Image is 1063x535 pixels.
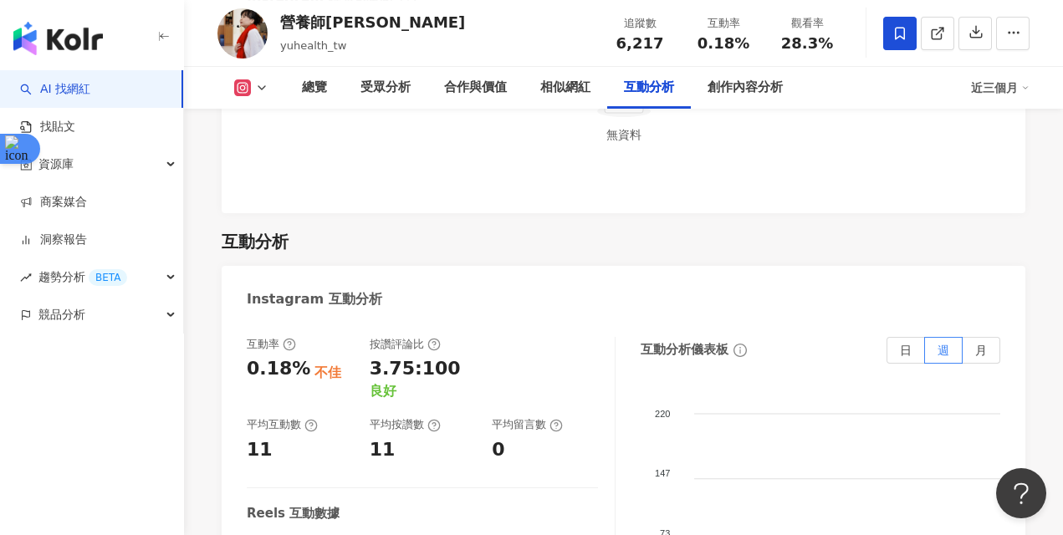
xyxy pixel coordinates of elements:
[370,382,396,400] div: 良好
[247,417,318,432] div: 平均互動數
[20,81,90,98] a: searchAI 找網紅
[38,296,85,334] span: 競品分析
[20,232,87,248] a: 洞察報告
[900,344,912,357] span: 日
[302,78,327,98] div: 總覽
[938,344,949,357] span: 週
[616,34,664,52] span: 6,217
[13,22,103,55] img: logo
[975,344,987,357] span: 月
[247,337,296,352] div: 互動率
[444,78,507,98] div: 合作與價值
[692,15,755,32] div: 互動率
[280,12,465,33] div: 營養師[PERSON_NAME]
[370,417,441,432] div: 平均按讚數
[708,78,783,98] div: 創作內容分析
[38,258,127,296] span: 趨勢分析
[608,15,672,32] div: 追蹤數
[370,337,441,352] div: 按讚評論比
[247,290,382,308] div: Instagram 互動分析
[624,78,674,98] div: 互動分析
[222,230,289,253] div: 互動分析
[655,468,670,478] tspan: 147
[370,356,461,382] div: 3.75:100
[996,468,1046,518] iframe: Help Scout Beacon - Open
[492,437,504,463] div: 0
[247,437,273,463] div: 11
[38,145,74,183] span: 資源庫
[606,128,641,141] span: 無資料
[280,39,346,52] span: yuhealth_tw
[971,74,1030,101] div: 近三個月
[217,8,268,59] img: KOL Avatar
[20,194,87,211] a: 商案媒合
[20,272,32,283] span: rise
[775,15,839,32] div: 觀看率
[370,437,396,463] div: 11
[314,364,341,382] div: 不佳
[247,505,340,522] div: Reels 互動數據
[781,35,833,52] span: 28.3%
[360,78,411,98] div: 受眾分析
[698,35,749,52] span: 0.18%
[731,341,749,359] span: info-circle
[540,78,590,98] div: 相似網紅
[20,119,75,135] a: 找貼文
[641,341,728,359] div: 互動分析儀表板
[655,409,670,419] tspan: 220
[247,356,310,382] div: 0.18%
[89,269,127,286] div: BETA
[492,417,563,432] div: 平均留言數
